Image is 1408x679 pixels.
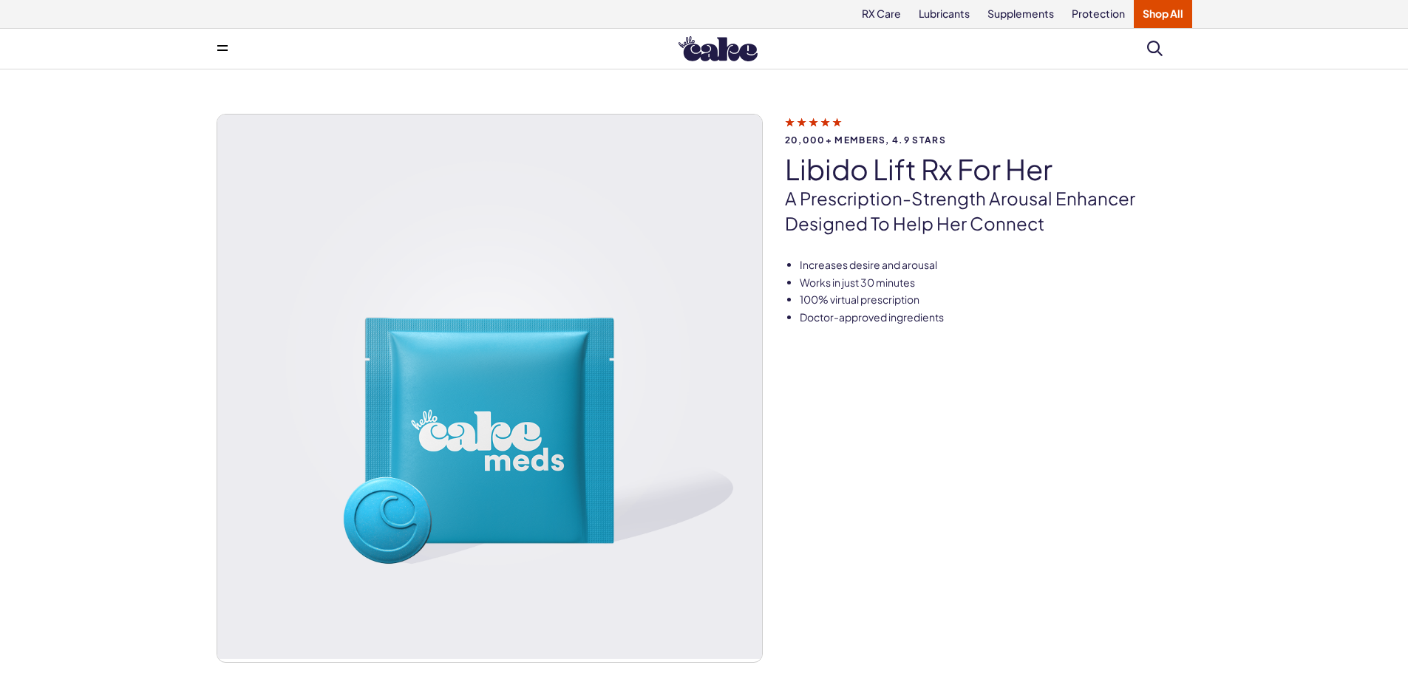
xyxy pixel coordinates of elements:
a: 20,000+ members, 4.9 stars [785,115,1192,145]
p: A prescription-strength arousal enhancer designed to help her connect [785,186,1192,236]
li: Doctor-approved ingredients [800,310,1192,325]
h1: Libido Lift Rx For Her [785,154,1192,185]
img: Hello Cake [679,36,758,61]
li: Works in just 30 minutes [800,276,1192,290]
span: 20,000+ members, 4.9 stars [785,135,1192,145]
li: 100% virtual prescription [800,293,1192,307]
li: Increases desire and arousal [800,258,1192,273]
img: Libido Lift Rx For Her [217,115,762,659]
